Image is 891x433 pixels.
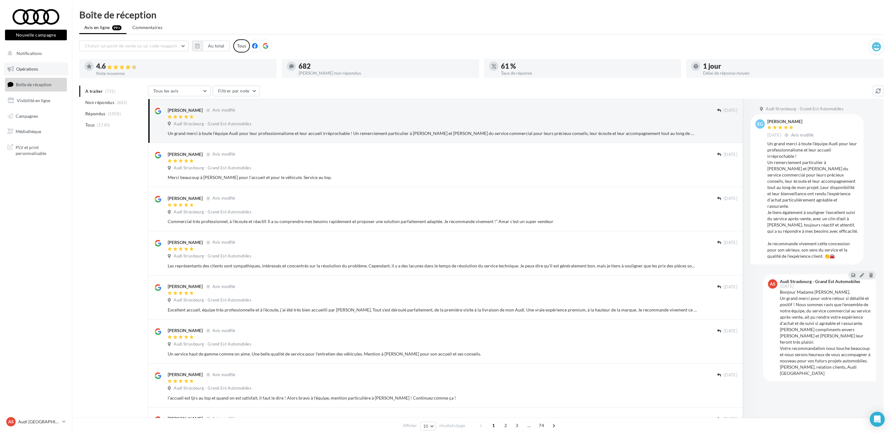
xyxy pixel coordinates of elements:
span: Avis modifié [212,328,235,333]
span: (1740) [97,122,110,127]
span: Visibilité en ligne [17,98,50,103]
span: Commentaires [132,25,162,30]
div: [PERSON_NAME] [168,195,203,202]
span: Audi Strasbourg - Grand Est Automobiles [174,121,251,127]
a: AS Audi [GEOGRAPHIC_DATA] [5,416,67,428]
div: l’accueil est tjrs au top et quand on est satisfait, il faut le dire ! Alors bravo à l’équipe, me... [168,395,697,401]
span: [DATE] [724,152,737,157]
span: Audi Strasbourg - Grand Est Automobiles [766,106,844,112]
span: Afficher [403,423,417,429]
span: Non répondus [85,99,114,106]
button: Nouvelle campagne [5,30,67,40]
a: Visibilité en ligne [4,94,68,107]
div: Un grand merci à toute l’équipe Audi pour leur professionnalisme et leur accueil irréprochable ! ... [168,130,697,137]
div: Un service haut de gamme comme on aime. Une belle qualité de service pour l’entretien des véhicul... [168,351,697,357]
div: 4.6 [96,63,272,70]
span: [DATE] [724,196,737,202]
span: ... [524,421,534,431]
a: Opérations [4,62,68,76]
span: EG [757,121,763,127]
div: Commercial très professionnel, à l’écoute et réactif. Il a su comprendre mes besoins rapidement e... [168,218,697,225]
span: Audi Strasbourg - Grand Est Automobiles [174,165,251,171]
span: résultats/page [439,423,465,429]
span: 1 [488,421,498,431]
span: Campagnes [16,113,38,118]
div: 61 % [501,63,676,70]
span: 10 [423,424,428,429]
button: Au total [192,41,230,51]
span: [DATE] [724,284,737,290]
span: Répondus [85,111,106,117]
span: Avis modifié [791,132,814,137]
div: Délai de réponse moyen [703,71,879,75]
button: Tous les avis [148,86,210,96]
span: (682) [117,100,127,105]
span: Avis modifié [212,196,235,201]
span: Médiathèque [16,129,41,134]
button: Filtrer par note [213,86,260,96]
div: [PERSON_NAME] [168,416,203,422]
span: Avis modifié [212,416,235,421]
span: Boîte de réception [16,82,52,87]
div: [PERSON_NAME] [767,119,815,124]
a: Campagnes [4,110,68,123]
span: Audi Strasbourg - Grand Est Automobiles [174,253,251,259]
span: 2 [501,421,511,431]
a: PLV et print personnalisable [4,141,68,159]
span: [DATE] [724,108,737,113]
span: Audi Strasbourg - Grand Est Automobiles [174,209,251,215]
div: Un grand merci à toute l’équipe Audi pour leur professionnalisme et leur accueil irréprochable ! ... [767,141,859,259]
div: Audi Strasbourg - Grand Est Automobiles [780,279,860,284]
div: Taux de réponse [501,71,676,75]
span: [DATE] [724,328,737,334]
span: 3 [512,421,522,431]
div: Bonjour Madame [PERSON_NAME], Un grand merci pour votre retour si détaillé et positif ! Nous somm... [780,289,871,376]
div: 1 jour [703,63,879,70]
button: 10 [420,422,436,431]
div: [PERSON_NAME] [168,107,203,113]
span: AS [770,281,775,287]
span: 74 [536,421,547,431]
div: Note moyenne [96,71,272,76]
div: Open Intercom Messenger [870,412,885,427]
span: Avis modifié [212,152,235,157]
span: [DATE] [767,132,781,138]
div: Les représentants des clients sont sympathiques, intéressés et concentrés sur la résolution du pr... [168,263,697,269]
a: Médiathèque [4,125,68,138]
div: Excellent accueil, équipe très professionnelle et à l’écoute, j’ai été très bien accueilli par [P... [168,307,697,313]
span: [DATE] [724,240,737,246]
p: Audi [GEOGRAPHIC_DATA] [18,419,60,425]
span: Audi Strasbourg - Grand Est Automobiles [174,386,251,391]
div: [PERSON_NAME] [168,151,203,157]
span: Avis modifié [212,240,235,245]
div: [PERSON_NAME] [168,371,203,378]
span: Tous les avis [153,88,179,93]
div: [PERSON_NAME] [168,283,203,290]
span: Avis modifié [212,108,235,113]
span: [DATE] [724,372,737,378]
span: Choisir un point de vente ou un code magasin [85,43,177,48]
button: Choisir un point de vente ou un code magasin [79,41,189,51]
div: [PERSON_NAME] [168,239,203,246]
div: Boîte de réception [79,10,884,19]
div: Tous [233,39,250,52]
span: Opérations [16,66,38,72]
div: [PERSON_NAME] [168,327,203,334]
button: Notifications [4,47,66,60]
div: Merci beaucoup à [PERSON_NAME] pour l’accueil et pour le véhicule. Service au top. [168,174,697,181]
span: Tous [85,122,95,128]
button: Au total [203,41,230,51]
span: (1058) [108,111,121,116]
span: [DATE] [780,284,794,288]
span: Avis modifié [212,372,235,377]
a: Boîte de réception [4,78,68,91]
div: 682 [299,63,474,70]
span: Avis modifié [212,284,235,289]
span: PLV et print personnalisable [16,143,64,157]
span: [DATE] [724,416,737,422]
div: [PERSON_NAME] non répondus [299,71,474,75]
span: AS [8,419,14,425]
span: Notifications [17,51,42,56]
span: Audi Strasbourg - Grand Est Automobiles [174,297,251,303]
